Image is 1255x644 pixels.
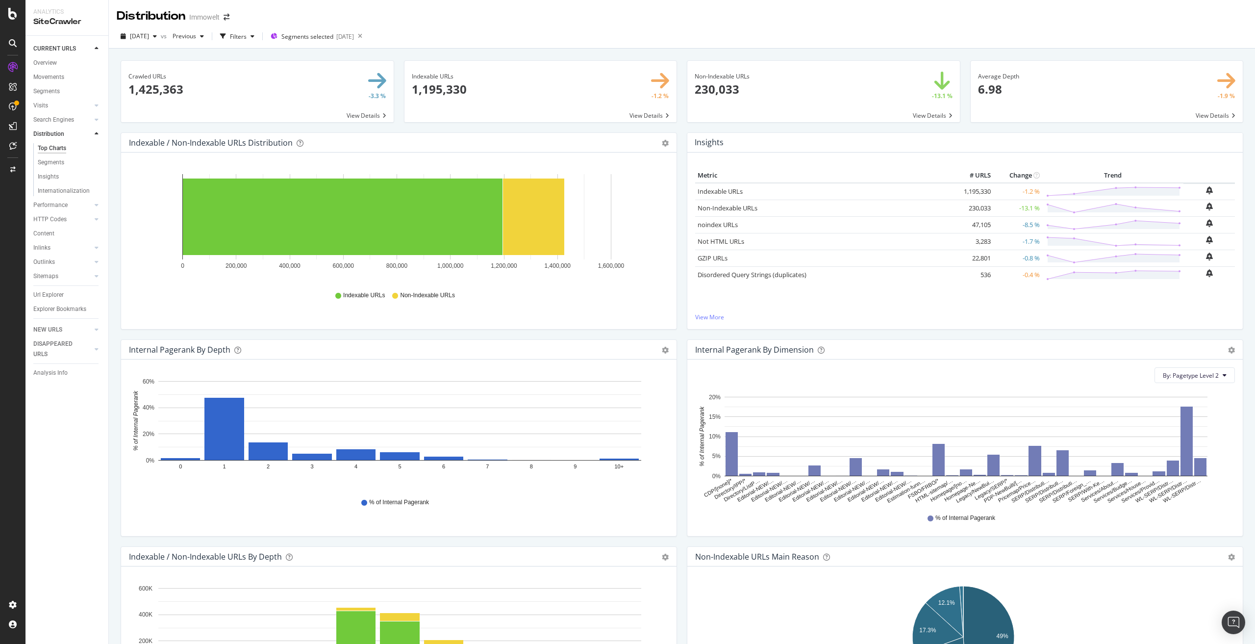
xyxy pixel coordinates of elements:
button: [DATE] [117,28,161,44]
a: Segments [38,157,101,168]
a: View More [695,313,1235,321]
div: Explorer Bookmarks [33,304,86,314]
div: gear [1228,554,1235,561]
div: Immowelt [189,12,220,22]
div: Distribution [117,8,185,25]
a: Inlinks [33,243,92,253]
div: bell-plus [1206,269,1213,277]
a: Performance [33,200,92,210]
text: 200,000 [226,262,247,269]
td: 22,801 [954,250,993,266]
td: -0.4 % [993,266,1042,283]
div: Top Charts [38,143,66,154]
text: 0% [146,457,155,464]
div: bell-plus [1206,219,1213,227]
div: DISAPPEARED URLS [33,339,83,360]
div: arrow-right-arrow-left [224,14,229,21]
a: Explorer Bookmarks [33,304,101,314]
text: 9 [574,464,577,470]
div: Non-Indexable URLs Main Reason [695,552,819,562]
text: 10% [709,433,721,440]
a: Disordered Query Strings (duplicates) [698,270,806,279]
a: noindex URLs [698,220,738,229]
text: 1 [223,464,226,470]
text: 0% [712,473,721,480]
text: 1,400,000 [545,262,571,269]
div: Overview [33,58,57,68]
td: -1.2 % [993,183,1042,200]
a: Search Engines [33,115,92,125]
text: % of Internal Pagerank [699,406,705,466]
div: Outlinks [33,257,55,267]
div: Insights [38,172,59,182]
span: Indexable URLs [343,291,385,300]
span: 2025 Aug. 15th [130,32,149,40]
td: -0.8 % [993,250,1042,266]
td: 3,283 [954,233,993,250]
td: 1,195,330 [954,183,993,200]
svg: A chart. [129,168,665,282]
button: By: Pagetype Level 2 [1155,367,1235,383]
div: Segments [38,157,64,168]
span: % of Internal Pagerank [935,514,995,522]
a: Internationalization [38,186,101,196]
div: Visits [33,101,48,111]
svg: A chart. [129,375,665,489]
th: Metric [695,168,954,183]
span: Previous [169,32,196,40]
a: Movements [33,72,101,82]
span: % of Internal Pagerank [369,498,429,507]
text: 6 [442,464,445,470]
text: FSBO/FRBO/* [907,477,940,500]
text: 15% [709,413,721,420]
text: % of Internal Pagerank [132,390,139,451]
div: Analysis Info [33,368,68,378]
td: 47,105 [954,216,993,233]
a: Top Charts [38,143,101,154]
a: Overview [33,58,101,68]
div: Inlinks [33,243,50,253]
span: vs [161,32,169,40]
div: Open Intercom Messenger [1222,611,1245,634]
td: -8.5 % [993,216,1042,233]
text: 17.3% [919,627,936,634]
div: Performance [33,200,68,210]
a: Content [33,229,101,239]
th: # URLS [954,168,993,183]
h4: Insights [695,136,724,149]
td: 230,033 [954,200,993,216]
a: CURRENT URLS [33,44,92,54]
text: 400,000 [279,262,301,269]
td: 536 [954,266,993,283]
a: HTTP Codes [33,214,92,225]
div: HTTP Codes [33,214,67,225]
text: 49% [997,633,1008,640]
text: 8 [530,464,533,470]
text: 60% [143,378,154,385]
div: Distribution [33,129,64,139]
text: 800,000 [386,262,408,269]
a: Insights [38,172,101,182]
a: GZIP URLs [698,254,728,262]
text: 1,600,000 [598,262,625,269]
text: 40% [143,405,154,412]
text: 5% [712,453,721,460]
div: gear [662,554,669,561]
text: 0 [179,464,182,470]
text: 20% [143,431,154,438]
div: A chart. [695,391,1231,505]
th: Change [993,168,1042,183]
div: [DATE] [336,32,354,41]
text: CDP/[none]/* [703,477,733,498]
th: Trend [1042,168,1183,183]
span: Segments selected [281,32,333,41]
a: Sitemaps [33,271,92,282]
div: CURRENT URLS [33,44,76,54]
div: bell-plus [1206,186,1213,194]
text: 600,000 [333,262,354,269]
div: Analytics [33,8,100,16]
text: Legacy/SERP/* [974,477,1009,501]
div: Sitemaps [33,271,58,282]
